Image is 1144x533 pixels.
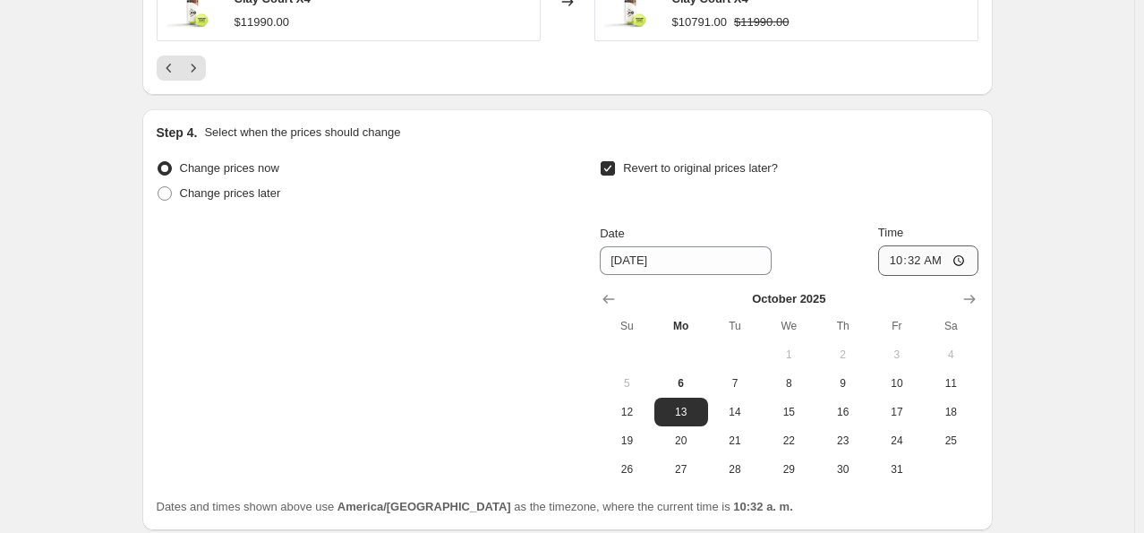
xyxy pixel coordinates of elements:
span: Revert to original prices later? [623,161,778,175]
span: 14 [715,405,755,419]
button: Thursday October 9 2025 [815,369,869,398]
span: 8 [769,376,808,391]
nav: Pagination [157,56,206,81]
th: Sunday [600,312,653,340]
span: Th [823,319,862,333]
span: 20 [662,434,701,448]
div: $11990.00 [235,13,289,31]
span: Change prices later [180,186,281,200]
h2: Step 4. [157,124,198,142]
span: 7 [715,376,755,391]
button: Tuesday October 7 2025 [708,369,762,398]
button: Tuesday October 21 2025 [708,426,762,455]
span: 6 [662,376,701,391]
button: Friday October 24 2025 [870,426,924,455]
span: 9 [823,376,862,391]
th: Monday [654,312,708,340]
strike: $11990.00 [734,13,789,31]
span: 23 [823,434,862,448]
span: 10 [877,376,917,391]
button: Friday October 31 2025 [870,455,924,484]
span: 21 [715,434,755,448]
span: 26 [607,462,646,477]
input: 10/6/2025 [600,246,772,275]
button: Monday October 13 2025 [654,398,708,426]
span: Fr [877,319,917,333]
span: Mo [662,319,701,333]
button: Saturday October 4 2025 [924,340,978,369]
b: America/[GEOGRAPHIC_DATA] [337,500,511,513]
button: Monday October 20 2025 [654,426,708,455]
button: Saturday October 25 2025 [924,426,978,455]
span: 28 [715,462,755,477]
span: 31 [877,462,917,477]
b: 10:32 a. m. [733,500,793,513]
button: Thursday October 23 2025 [815,426,869,455]
span: Date [600,227,624,240]
span: Dates and times shown above use as the timezone, where the current time is [157,500,793,513]
span: Su [607,319,646,333]
button: Sunday October 26 2025 [600,455,653,484]
span: 11 [931,376,970,391]
button: Friday October 17 2025 [870,398,924,426]
button: Saturday October 18 2025 [924,398,978,426]
button: Previous [157,56,182,81]
button: Thursday October 2 2025 [815,340,869,369]
span: 18 [931,405,970,419]
button: Wednesday October 15 2025 [762,398,815,426]
span: 15 [769,405,808,419]
span: 30 [823,462,862,477]
button: Show previous month, September 2025 [596,287,621,312]
span: 3 [877,348,917,362]
span: 4 [931,348,970,362]
button: Saturday October 11 2025 [924,369,978,398]
button: Thursday October 30 2025 [815,455,869,484]
p: Select when the prices should change [204,124,400,142]
button: Sunday October 12 2025 [600,398,653,426]
div: $10791.00 [672,13,727,31]
button: Wednesday October 8 2025 [762,369,815,398]
span: 22 [769,434,808,448]
span: Tu [715,319,755,333]
span: 25 [931,434,970,448]
th: Wednesday [762,312,815,340]
button: Tuesday October 14 2025 [708,398,762,426]
span: Change prices now [180,161,279,175]
span: 17 [877,405,917,419]
button: Show next month, November 2025 [957,287,982,312]
th: Tuesday [708,312,762,340]
button: Wednesday October 1 2025 [762,340,815,369]
span: 24 [877,434,917,448]
th: Saturday [924,312,978,340]
button: Wednesday October 22 2025 [762,426,815,455]
button: Sunday October 5 2025 [600,369,653,398]
button: Friday October 3 2025 [870,340,924,369]
span: 1 [769,348,808,362]
input: 12:00 [878,245,978,276]
span: 16 [823,405,862,419]
span: 19 [607,434,646,448]
span: 2 [823,348,862,362]
button: Monday October 27 2025 [654,455,708,484]
button: Friday October 10 2025 [870,369,924,398]
button: Tuesday October 28 2025 [708,455,762,484]
span: We [769,319,808,333]
span: 13 [662,405,701,419]
th: Thursday [815,312,869,340]
button: Sunday October 19 2025 [600,426,653,455]
button: Today Monday October 6 2025 [654,369,708,398]
button: Wednesday October 29 2025 [762,455,815,484]
span: 29 [769,462,808,477]
span: Sa [931,319,970,333]
button: Thursday October 16 2025 [815,398,869,426]
span: 27 [662,462,701,477]
th: Friday [870,312,924,340]
span: Time [878,226,903,239]
button: Next [181,56,206,81]
span: 12 [607,405,646,419]
span: 5 [607,376,646,391]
